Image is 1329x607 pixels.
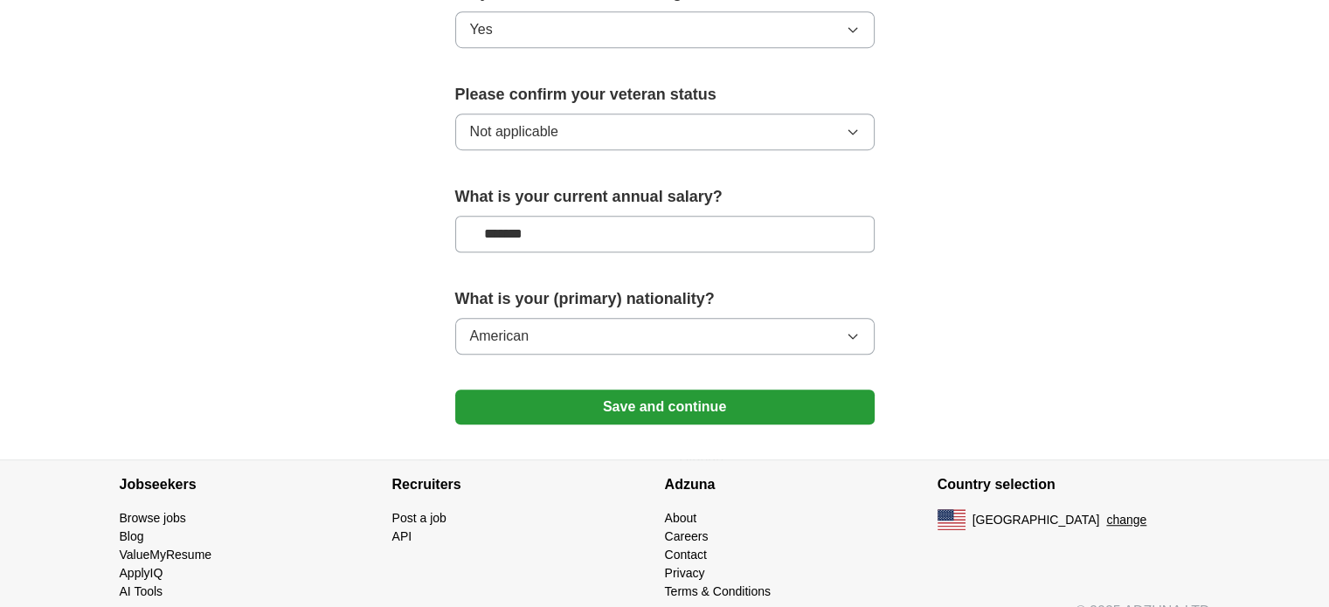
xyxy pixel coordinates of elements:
[470,19,493,40] span: Yes
[665,548,707,562] a: Contact
[455,83,875,107] label: Please confirm your veteran status
[392,529,412,543] a: API
[120,566,163,580] a: ApplyIQ
[470,326,530,347] span: American
[973,511,1100,529] span: [GEOGRAPHIC_DATA]
[120,511,186,525] a: Browse jobs
[665,529,709,543] a: Careers
[938,460,1210,509] h4: Country selection
[665,566,705,580] a: Privacy
[392,511,446,525] a: Post a job
[665,511,697,525] a: About
[938,509,966,530] img: US flag
[455,114,875,150] button: Not applicable
[120,529,144,543] a: Blog
[665,584,771,598] a: Terms & Conditions
[120,584,163,598] a: AI Tools
[455,11,875,48] button: Yes
[455,318,875,355] button: American
[1106,511,1146,529] button: change
[470,121,558,142] span: Not applicable
[120,548,212,562] a: ValueMyResume
[455,185,875,209] label: What is your current annual salary?
[455,287,875,311] label: What is your (primary) nationality?
[455,390,875,424] button: Save and continue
